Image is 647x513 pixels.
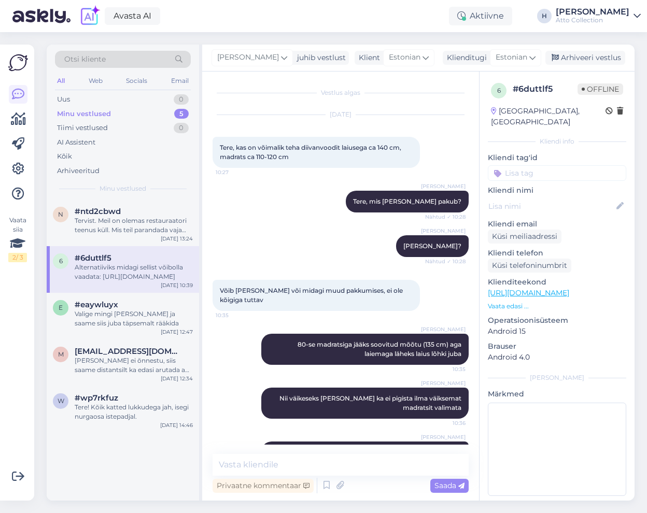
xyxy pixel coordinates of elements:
[75,263,193,281] div: Alternatiiviks midagi sellist võibolla vaadata: [URL][DOMAIN_NAME]
[64,54,106,65] span: Otsi kliente
[161,375,193,382] div: [DATE] 12:34
[488,288,569,297] a: [URL][DOMAIN_NAME]
[279,394,463,411] span: Nii väikeseks [PERSON_NAME] ka ei pigista ilma väiksemat madratsit valimata
[421,379,466,387] span: [PERSON_NAME]
[59,257,63,265] span: 6
[8,216,27,262] div: Vaata siia
[58,350,64,358] span: m
[556,8,641,24] a: [PERSON_NAME]Atto Collection
[556,16,629,24] div: Atto Collection
[124,74,149,88] div: Socials
[216,311,255,319] span: 10:35
[537,9,552,23] div: H
[488,373,626,382] div: [PERSON_NAME]
[57,109,111,119] div: Minu vestlused
[57,137,95,148] div: AI Assistent
[87,74,105,88] div: Web
[421,433,466,441] span: [PERSON_NAME]
[488,152,626,163] p: Kliendi tag'id
[488,259,571,273] div: Küsi telefoninumbrit
[8,53,28,73] img: Askly Logo
[488,326,626,337] p: Android 15
[556,8,629,16] div: [PERSON_NAME]
[488,302,626,311] p: Vaata edasi ...
[449,7,512,25] div: Aktiivne
[75,216,193,235] div: Tervist. Meil on olemas restauraatori teenus küll. Mis teil parandada vaja oleks?
[55,74,67,88] div: All
[213,88,469,97] div: Vestlus algas
[57,151,72,162] div: Kõik
[421,227,466,235] span: [PERSON_NAME]
[57,94,70,105] div: Uus
[488,248,626,259] p: Kliendi telefon
[161,281,193,289] div: [DATE] 10:39
[496,52,527,63] span: Estonian
[488,277,626,288] p: Klienditeekond
[79,5,101,27] img: explore-ai
[488,201,614,212] input: Lisa nimi
[75,393,118,403] span: #wp7rkfuz
[488,137,626,146] div: Kliendi info
[545,51,625,65] div: Arhiveeri vestlus
[174,109,189,119] div: 5
[174,123,189,133] div: 0
[161,328,193,336] div: [DATE] 12:47
[75,356,193,375] div: [PERSON_NAME] ei õnnestu, siis saame distantsilt ka edasi arutada aga mugavust peaks ikkagi testi...
[8,253,27,262] div: 2 / 3
[217,52,279,63] span: [PERSON_NAME]
[578,83,623,95] span: Offline
[443,52,487,63] div: Klienditugi
[58,397,64,405] span: w
[488,315,626,326] p: Operatsioonisüsteem
[488,185,626,196] p: Kliendi nimi
[421,325,466,333] span: [PERSON_NAME]
[353,197,461,205] span: Tere, mis [PERSON_NAME] pakub?
[161,235,193,243] div: [DATE] 13:24
[160,421,193,429] div: [DATE] 14:46
[59,304,63,311] span: e
[513,83,578,95] div: # 6duttlf5
[220,287,404,304] span: Võib [PERSON_NAME] või midagi muud pakkumises, ei ole kõigiga tuttav
[105,7,160,25] a: Avasta AI
[425,213,466,221] span: Nähtud ✓ 10:28
[293,52,346,63] div: juhib vestlust
[355,52,380,63] div: Klient
[421,182,466,190] span: [PERSON_NAME]
[57,166,100,176] div: Arhiveeritud
[100,184,146,193] span: Minu vestlused
[58,210,63,218] span: n
[497,87,501,94] span: 6
[220,144,403,161] span: Tere, kas on võimalik teha diivanvoodit laiusega ca 140 cm, madrats ca 110-120 cm
[488,352,626,363] p: Android 4.0
[389,52,420,63] span: Estonian
[216,168,255,176] span: 10:27
[174,94,189,105] div: 0
[213,479,314,493] div: Privaatne kommentaar
[488,219,626,230] p: Kliendi email
[488,389,626,400] p: Märkmed
[75,347,182,356] span: marilynollep@gmail.com
[434,481,465,490] span: Saada
[57,123,108,133] div: Tiimi vestlused
[75,403,193,421] div: Tere! Kõik katted lukkudega jah, isegi nurgaosa istepadjal.
[491,106,606,127] div: [GEOGRAPHIC_DATA], [GEOGRAPHIC_DATA]
[403,242,461,250] span: [PERSON_NAME]?
[427,365,466,373] span: 10:35
[488,165,626,181] input: Lisa tag
[488,341,626,352] p: Brauser
[75,300,118,309] span: #eaywluyx
[488,230,561,244] div: Küsi meiliaadressi
[425,258,466,265] span: Nähtud ✓ 10:28
[427,419,466,427] span: 10:36
[75,253,111,263] span: #6duttlf5
[298,340,463,358] span: 80-se madratsiga jääks soovitud mõõtu (135 cm) aga laiemaga läheks laius lõhki juba
[213,110,469,119] div: [DATE]
[169,74,191,88] div: Email
[75,309,193,328] div: Valige mingi [PERSON_NAME] ja saame siis juba täpsemalt rääkida
[75,207,121,216] span: #ntd2cbwd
